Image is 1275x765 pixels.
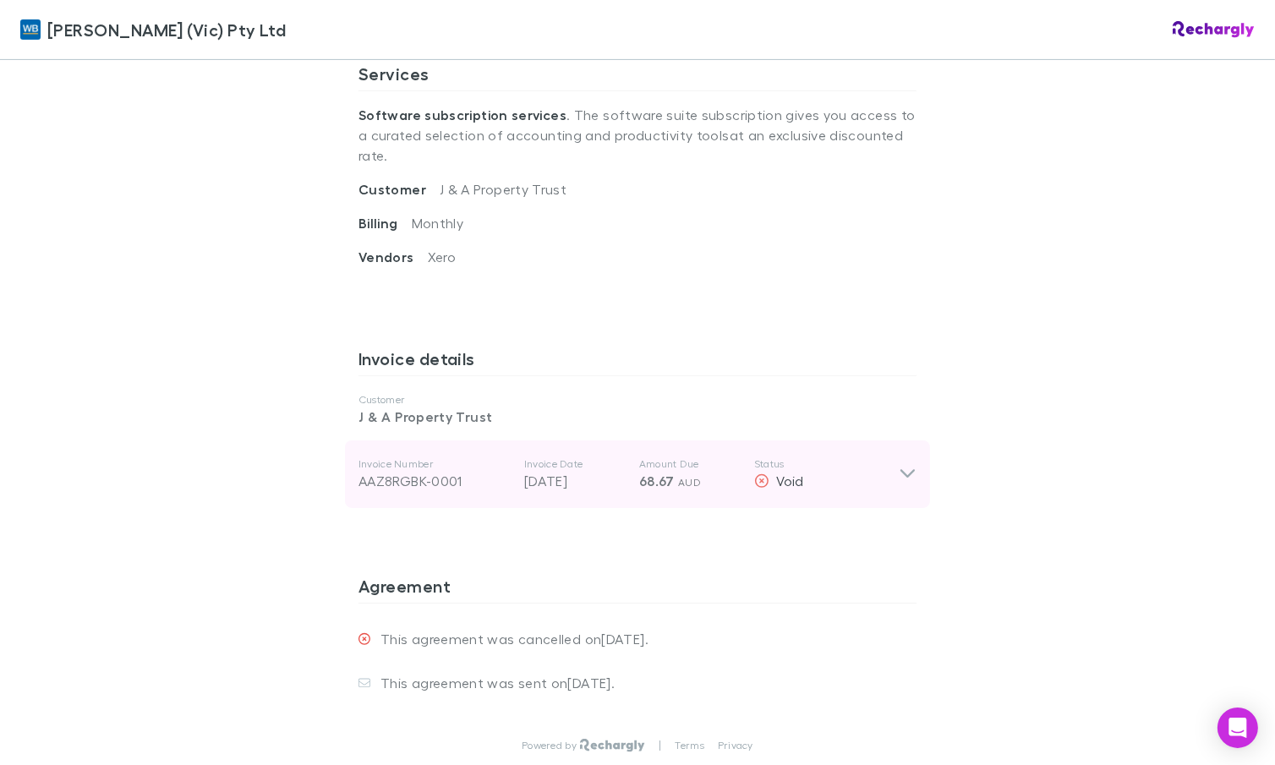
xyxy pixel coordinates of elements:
[428,249,456,265] span: Xero
[1173,21,1255,38] img: Rechargly Logo
[358,393,917,407] p: Customer
[1218,708,1258,748] div: Open Intercom Messenger
[20,19,41,40] img: William Buck (Vic) Pty Ltd's Logo
[358,348,917,375] h3: Invoice details
[678,476,701,489] span: AUD
[440,181,566,197] span: J & A Property Trust
[659,739,661,752] p: |
[412,215,464,231] span: Monthly
[639,457,741,471] p: Amount Due
[358,215,412,232] span: Billing
[358,471,511,491] div: AAZ8RGBK-0001
[358,107,566,123] strong: Software subscription services
[524,457,626,471] p: Invoice Date
[370,675,615,691] p: This agreement was sent on [DATE] .
[358,181,440,198] span: Customer
[522,739,580,752] p: Powered by
[370,631,648,648] p: This agreement was cancelled on [DATE] .
[718,739,753,752] a: Privacy
[358,407,917,427] p: J & A Property Trust
[358,63,917,90] h3: Services
[524,471,626,491] p: [DATE]
[358,91,917,179] p: . The software suite subscription gives you access to a curated selection of accounting and produ...
[358,576,917,603] h3: Agreement
[639,473,675,489] span: 68.67
[358,457,511,471] p: Invoice Number
[776,473,803,489] span: Void
[580,739,645,752] img: Rechargly Logo
[676,739,704,752] a: Terms
[754,457,899,471] p: Status
[345,440,930,508] div: Invoice NumberAAZ8RGBK-0001Invoice Date[DATE]Amount Due68.67 AUDStatusVoid
[358,249,428,265] span: Vendors
[47,17,286,42] span: [PERSON_NAME] (Vic) Pty Ltd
